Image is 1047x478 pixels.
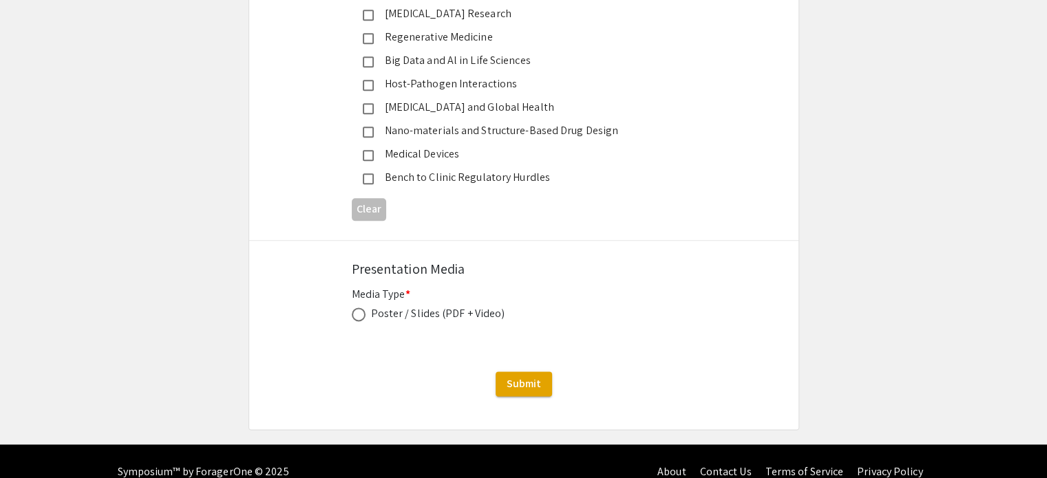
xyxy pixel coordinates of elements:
span: Submit [507,376,541,391]
button: Submit [496,371,552,396]
div: Regenerative Medicine [374,29,663,45]
mat-label: Media Type [352,287,410,301]
div: Host-Pathogen Interactions [374,76,663,92]
iframe: Chat [10,416,59,468]
div: [MEDICAL_DATA] and Global Health [374,99,663,116]
div: Poster / Slides (PDF + Video) [371,305,505,322]
button: Clear [352,198,386,221]
div: Bench to Clinic Regulatory Hurdles [374,169,663,186]
div: Presentation Media [352,259,696,279]
div: Big Data and Al in Life Sciences [374,52,663,69]
div: [MEDICAL_DATA] Research [374,6,663,22]
div: Medical Devices [374,146,663,162]
div: Nano-materials and Structure-Based Drug Design [374,122,663,139]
